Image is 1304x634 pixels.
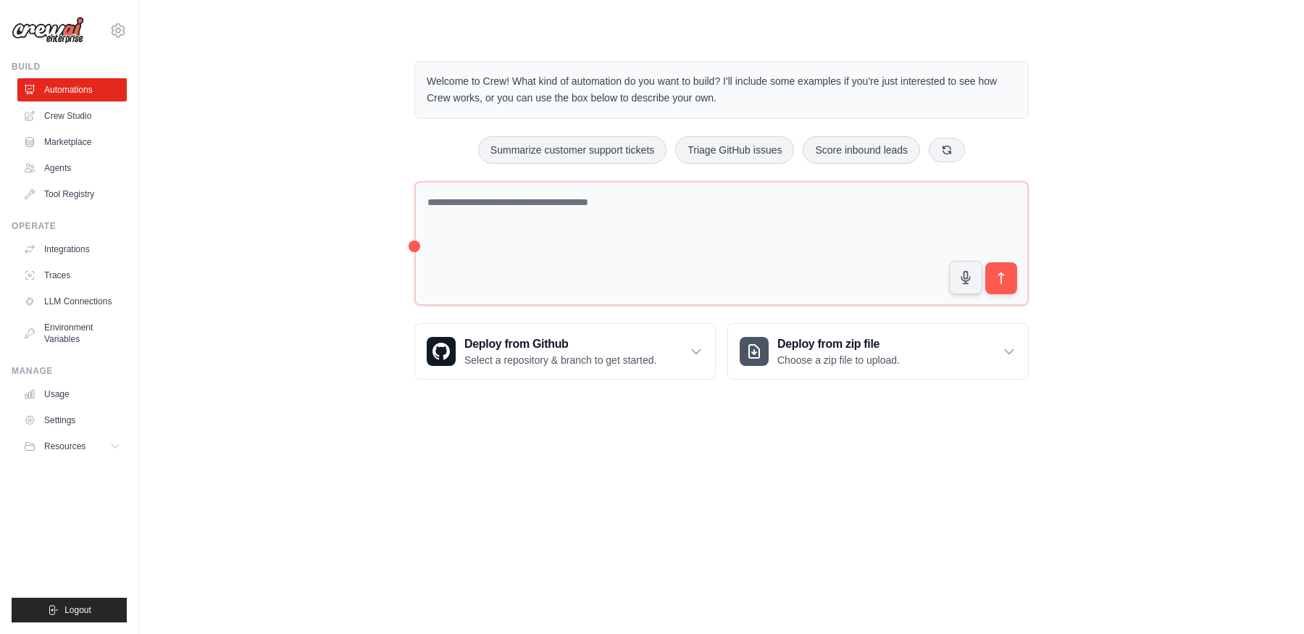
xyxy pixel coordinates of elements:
img: Logo [12,17,84,44]
div: Manage [12,365,127,377]
button: Score inbound leads [803,136,920,164]
a: Usage [17,383,127,406]
button: Resources [17,435,127,458]
a: Integrations [17,238,127,261]
p: Welcome to Crew! What kind of automation do you want to build? I'll include some examples if you'... [427,73,1016,107]
span: Logout [64,604,91,616]
a: Automations [17,78,127,101]
div: Build [12,61,127,72]
button: Summarize customer support tickets [478,136,666,164]
div: Operate [12,220,127,232]
a: Marketplace [17,130,127,154]
button: Triage GitHub issues [675,136,794,164]
button: Logout [12,598,127,622]
h3: Deploy from zip file [777,335,900,353]
a: Tool Registry [17,183,127,206]
span: Resources [44,441,85,452]
h3: Deploy from Github [464,335,656,353]
p: Choose a zip file to upload. [777,353,900,367]
p: Select a repository & branch to get started. [464,353,656,367]
a: Crew Studio [17,104,127,128]
a: Agents [17,157,127,180]
a: LLM Connections [17,290,127,313]
a: Environment Variables [17,316,127,351]
a: Traces [17,264,127,287]
a: Settings [17,409,127,432]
